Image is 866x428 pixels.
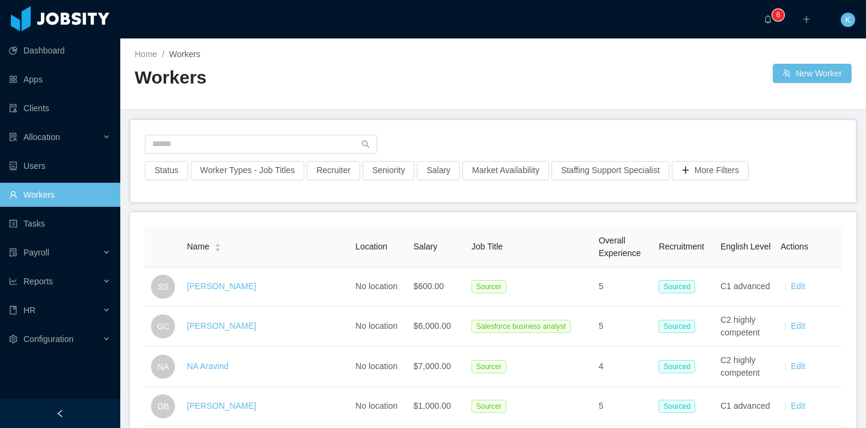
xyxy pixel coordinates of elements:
[9,277,17,286] i: icon: line-chart
[716,387,776,426] td: C1 advanced
[187,401,256,411] a: [PERSON_NAME]
[351,307,408,347] td: No location
[791,321,805,331] a: Edit
[417,161,460,180] button: Salary
[720,242,770,251] span: English Level
[23,334,73,344] span: Configuration
[157,314,170,338] span: GC
[791,401,805,411] a: Edit
[135,49,157,59] a: Home
[773,64,852,83] button: icon: usergroup-addNew Worker
[9,67,111,91] a: icon: appstoreApps
[9,335,17,343] i: icon: setting
[772,9,784,21] sup: 6
[363,161,414,180] button: Seniority
[158,394,169,418] span: DB
[169,49,200,59] span: Workers
[414,361,451,371] span: $7,000.00
[9,133,17,141] i: icon: solution
[215,242,221,246] i: icon: caret-up
[659,401,700,411] a: Sourced
[659,360,695,373] span: Sourced
[9,96,111,120] a: icon: auditClients
[764,15,772,23] i: icon: bell
[9,212,111,236] a: icon: profileTasks
[191,161,304,180] button: Worker Types - Job Titles
[23,277,53,286] span: Reports
[471,320,571,333] span: Salesforce business analyst
[802,15,811,23] i: icon: plus
[414,401,451,411] span: $1,000.00
[23,132,60,142] span: Allocation
[187,240,209,253] span: Name
[471,242,503,251] span: Job Title
[355,242,387,251] span: Location
[158,275,169,299] span: SS
[23,305,35,315] span: HR
[659,281,700,291] a: Sourced
[471,400,506,413] span: Sourcer
[214,242,221,250] div: Sort
[672,161,749,180] button: icon: plusMore Filters
[594,307,654,347] td: 5
[351,387,408,426] td: No location
[414,281,444,291] span: $600.00
[187,361,229,371] a: NA Aravind
[351,347,408,387] td: No location
[659,321,700,331] a: Sourced
[791,281,805,291] a: Edit
[307,161,360,180] button: Recruiter
[594,267,654,307] td: 5
[162,49,164,59] span: /
[716,347,776,387] td: C2 highly competent
[135,66,493,90] h2: Workers
[594,387,654,426] td: 5
[598,236,640,258] span: Overall Experience
[462,161,549,180] button: Market Availability
[471,280,506,293] span: Sourcer
[471,360,506,373] span: Sourcer
[659,242,704,251] span: Recruitment
[9,248,17,257] i: icon: file-protect
[781,242,808,251] span: Actions
[845,13,850,27] span: K
[9,183,111,207] a: icon: userWorkers
[9,154,111,178] a: icon: robotUsers
[594,347,654,387] td: 4
[716,267,776,307] td: C1 advanced
[23,248,49,257] span: Payroll
[414,242,438,251] span: Salary
[776,9,781,21] p: 6
[187,321,256,331] a: [PERSON_NAME]
[145,161,188,180] button: Status
[9,38,111,63] a: icon: pie-chartDashboard
[158,355,169,379] span: NA
[716,307,776,347] td: C2 highly competent
[187,281,256,291] a: [PERSON_NAME]
[659,361,700,371] a: Sourced
[351,267,408,307] td: No location
[659,320,695,333] span: Sourced
[551,161,669,180] button: Staffing Support Specialist
[414,321,451,331] span: $6,000.00
[659,400,695,413] span: Sourced
[215,246,221,250] i: icon: caret-down
[9,306,17,314] i: icon: book
[361,140,370,148] i: icon: search
[791,361,805,371] a: Edit
[659,280,695,293] span: Sourced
